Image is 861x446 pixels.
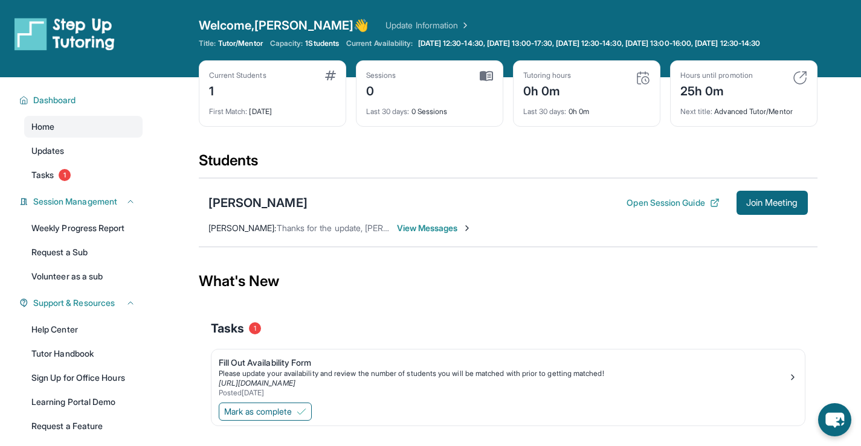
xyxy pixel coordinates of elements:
div: [DATE] [209,100,336,116]
button: Mark as complete [219,403,312,421]
a: Updates [24,140,143,162]
span: 1 Students [305,39,339,48]
a: [URL][DOMAIN_NAME] [219,378,295,387]
span: Updates [31,145,65,157]
button: Open Session Guide [627,197,719,209]
button: Support & Resources [28,297,135,309]
button: Join Meeting [737,191,808,215]
a: Update Information [385,19,470,31]
span: Join Meeting [746,199,798,206]
div: Tutoring hours [523,71,572,80]
a: Home [24,116,143,138]
div: Advanced Tutor/Mentor [680,100,807,116]
span: View Messages [397,222,472,234]
img: card [325,71,336,80]
div: Current Students [209,71,266,80]
div: 0h 0m [523,80,572,100]
div: 1 [209,80,266,100]
div: Fill Out Availability Form [219,357,788,369]
span: [PERSON_NAME] : [208,223,277,233]
img: card [636,71,650,85]
span: 1 [59,169,71,181]
span: Welcome, [PERSON_NAME] 👋 [199,17,369,34]
button: Session Management [28,196,135,208]
img: card [793,71,807,85]
a: Help Center [24,319,143,340]
span: 1 [249,322,261,334]
a: Request a Sub [24,241,143,263]
a: Sign Up for Office Hours [24,367,143,389]
div: What's New [199,255,817,308]
div: 25h 0m [680,80,753,100]
button: Dashboard [28,94,135,106]
span: Next title : [680,107,713,116]
span: Session Management [33,196,117,208]
img: logo [15,17,115,51]
img: Chevron-Right [462,223,472,233]
span: Current Availability: [346,39,413,48]
span: Support & Resources [33,297,115,309]
img: Mark as complete [297,407,306,416]
span: Home [31,121,54,133]
span: First Match : [209,107,248,116]
a: Fill Out Availability FormPlease update your availability and review the number of students you w... [211,349,805,400]
div: Please update your availability and review the number of students you will be matched with prior ... [219,369,788,378]
a: Volunteer as a sub [24,266,143,287]
div: Students [199,151,817,177]
div: [PERSON_NAME] [208,194,308,211]
div: Hours until promotion [680,71,753,80]
a: Weekly Progress Report [24,217,143,239]
span: Title: [199,39,216,48]
span: Mark as complete [224,406,292,418]
div: 0h 0m [523,100,650,116]
button: chat-button [818,403,851,436]
div: Posted [DATE] [219,388,788,398]
a: [DATE] 12:30-14:30, [DATE] 13:00-17:30, [DATE] 12:30-14:30, [DATE] 13:00-16:00, [DATE] 12:30-14:30 [416,39,763,48]
span: Last 30 days : [523,107,567,116]
span: Tutor/Mentor [218,39,263,48]
img: Chevron Right [458,19,470,31]
span: Tasks [31,169,54,181]
div: Sessions [366,71,396,80]
a: Tasks1 [24,164,143,186]
a: Tutor Handbook [24,343,143,365]
span: Last 30 days : [366,107,410,116]
div: 0 [366,80,396,100]
a: Request a Feature [24,415,143,437]
div: 0 Sessions [366,100,493,116]
span: Capacity: [270,39,303,48]
span: Dashboard [33,94,76,106]
a: Learning Portal Demo [24,391,143,413]
span: Tasks [211,320,244,337]
span: [DATE] 12:30-14:30, [DATE] 13:00-17:30, [DATE] 12:30-14:30, [DATE] 13:00-16:00, [DATE] 12:30-14:30 [418,39,761,48]
img: card [480,71,493,81]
